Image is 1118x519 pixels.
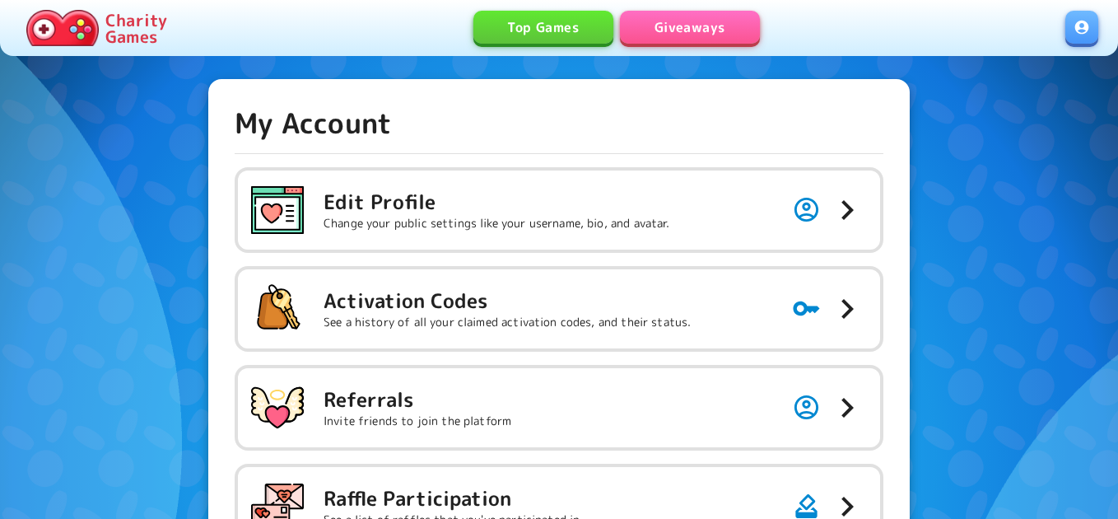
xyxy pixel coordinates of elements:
[20,7,174,49] a: Charity Games
[238,368,880,447] button: ReferralsInvite friends to join the platform
[235,105,393,140] h4: My Account
[324,314,691,330] p: See a history of all your claimed activation codes, and their status.
[105,12,167,44] p: Charity Games
[26,10,99,46] img: Charity.Games
[324,189,670,215] h5: Edit Profile
[473,11,613,44] a: Top Games
[324,386,511,413] h5: Referrals
[324,215,670,231] p: Change your public settings like your username, bio, and avatar.
[324,413,511,429] p: Invite friends to join the platform
[324,288,691,314] h5: Activation Codes
[238,269,880,348] button: Activation CodesSee a history of all your claimed activation codes, and their status.
[238,171,880,250] button: Edit ProfileChange your public settings like your username, bio, and avatar.
[620,11,760,44] a: Giveaways
[324,485,584,512] h5: Raffle Participation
